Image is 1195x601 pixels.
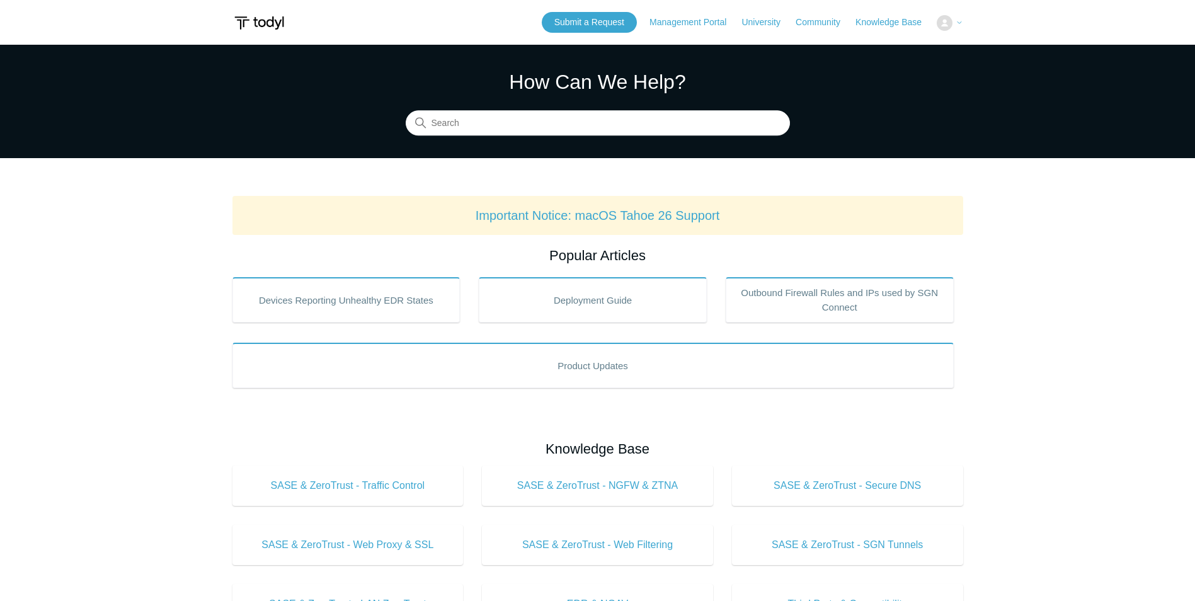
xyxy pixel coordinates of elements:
[726,277,954,323] a: Outbound Firewall Rules and IPs used by SGN Connect
[751,537,944,552] span: SASE & ZeroTrust - SGN Tunnels
[542,12,637,33] a: Submit a Request
[406,67,790,97] h1: How Can We Help?
[649,16,739,29] a: Management Portal
[732,525,963,565] a: SASE & ZeroTrust - SGN Tunnels
[406,111,790,136] input: Search
[251,478,445,493] span: SASE & ZeroTrust - Traffic Control
[232,277,460,323] a: Devices Reporting Unhealthy EDR States
[482,466,713,506] a: SASE & ZeroTrust - NGFW & ZTNA
[232,245,963,266] h2: Popular Articles
[482,525,713,565] a: SASE & ZeroTrust - Web Filtering
[501,537,694,552] span: SASE & ZeroTrust - Web Filtering
[476,209,720,222] a: Important Notice: macOS Tahoe 26 Support
[232,438,963,459] h2: Knowledge Base
[479,277,707,323] a: Deployment Guide
[732,466,963,506] a: SASE & ZeroTrust - Secure DNS
[232,466,464,506] a: SASE & ZeroTrust - Traffic Control
[251,537,445,552] span: SASE & ZeroTrust - Web Proxy & SSL
[855,16,934,29] a: Knowledge Base
[751,478,944,493] span: SASE & ZeroTrust - Secure DNS
[501,478,694,493] span: SASE & ZeroTrust - NGFW & ZTNA
[232,343,954,388] a: Product Updates
[232,525,464,565] a: SASE & ZeroTrust - Web Proxy & SSL
[741,16,792,29] a: University
[232,11,286,35] img: Todyl Support Center Help Center home page
[796,16,853,29] a: Community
